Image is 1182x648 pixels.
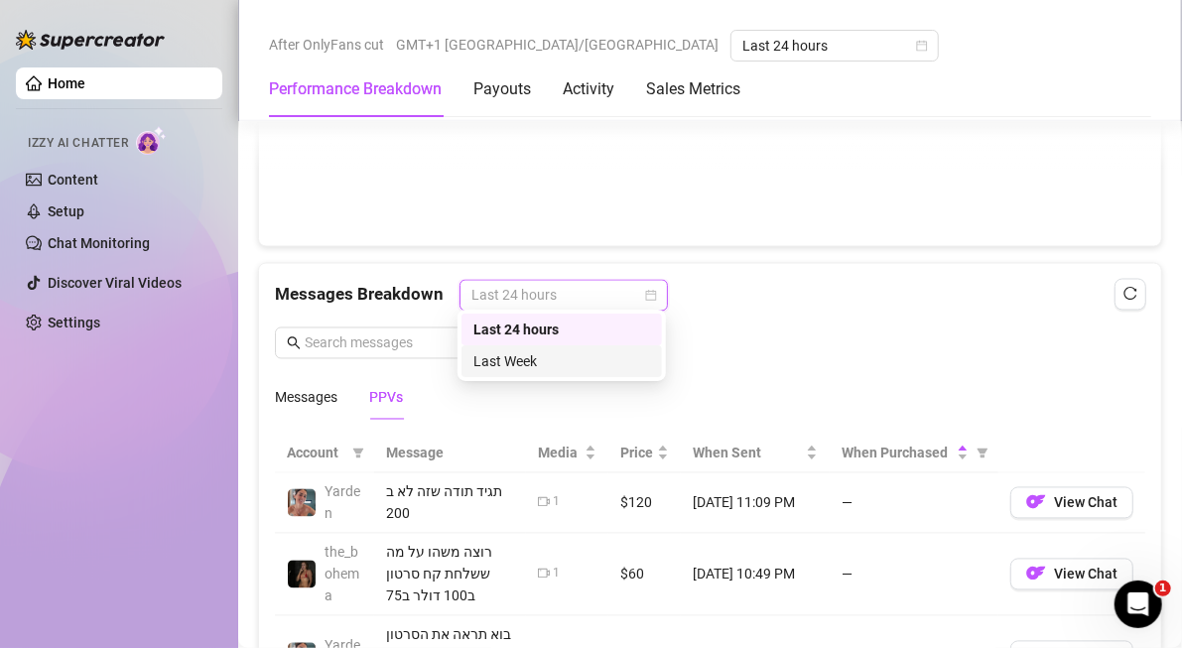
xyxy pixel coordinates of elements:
span: View Chat [1054,495,1117,511]
button: OFView Chat [1010,487,1133,519]
span: calendar [916,40,928,52]
span: video-camera [538,496,550,508]
div: 1 [553,565,560,583]
span: reload [1123,287,1137,301]
div: Last Week [473,350,650,372]
div: 1 [553,493,560,512]
a: Content [48,172,98,188]
a: OFView Chat [1010,571,1133,586]
div: תגיד תודה שזה לא ב 200 [386,481,514,525]
div: Messages Breakdown [275,280,1145,312]
span: Yarden [325,484,360,522]
span: the_bohema [325,545,359,604]
span: filter [352,448,364,459]
input: Search messages [305,332,507,354]
span: After OnlyFans cut [269,30,384,60]
button: OFView Chat [1010,559,1133,590]
span: filter [977,448,988,459]
a: Setup [48,203,84,219]
iframe: Intercom live chat [1115,581,1162,628]
th: When Sent [681,435,830,473]
div: Payouts [473,77,531,101]
span: search [287,336,301,350]
span: GMT+1 [GEOGRAPHIC_DATA]/[GEOGRAPHIC_DATA] [396,30,719,60]
th: Media [526,435,608,473]
div: Last Week [461,345,662,377]
span: Account [287,443,344,464]
span: 1 [1155,581,1171,596]
a: Chat Monitoring [48,235,150,251]
td: — [830,473,998,534]
div: PPVs [369,387,403,409]
img: the_bohema [288,561,316,588]
div: Last 24 hours [461,314,662,345]
img: OF [1026,492,1046,512]
img: logo-BBDzfeDw.svg [16,30,165,50]
div: Activity [563,77,614,101]
a: Settings [48,315,100,330]
a: Discover Viral Videos [48,275,182,291]
td: — [830,534,998,616]
span: When Sent [693,443,802,464]
span: Last 24 hours [742,31,927,61]
div: רוצה משהו על מה ששלחת קח סרטון ב100 דולר ב75 [386,542,514,607]
span: filter [348,439,368,468]
span: Izzy AI Chatter [28,134,128,153]
div: Messages [275,387,337,409]
span: View Chat [1054,567,1117,583]
span: When Purchased [842,443,953,464]
a: OFView Chat [1010,499,1133,515]
td: [DATE] 10:49 PM [681,534,830,616]
span: Media [538,443,581,464]
img: OF [1026,564,1046,583]
th: Price [608,435,681,473]
th: Message [374,435,526,473]
span: Price [620,443,653,464]
span: video-camera [538,568,550,580]
span: Last 24 hours [471,281,656,311]
div: Sales Metrics [646,77,740,101]
span: filter [973,439,992,468]
img: Yarden [288,489,316,517]
td: $120 [608,473,681,534]
div: Performance Breakdown [269,77,442,101]
a: Home [48,75,85,91]
th: When Purchased [830,435,998,473]
span: calendar [645,290,657,302]
img: AI Chatter [136,126,167,155]
td: $60 [608,534,681,616]
div: Last 24 hours [473,319,650,340]
td: [DATE] 11:09 PM [681,473,830,534]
